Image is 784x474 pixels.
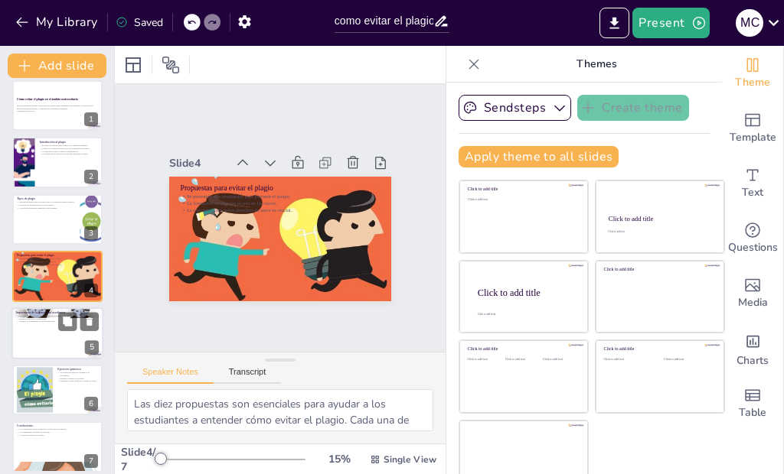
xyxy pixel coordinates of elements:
span: Table [739,404,766,421]
div: 3 [12,194,103,245]
p: Un compromiso continuo es necesario. [17,431,98,434]
p: Generated with [URL] [17,110,98,113]
div: Get real-time input from your audience [722,211,783,266]
input: Insert title [335,10,434,32]
span: Template [730,129,776,146]
div: Click to add body [478,312,574,315]
div: Add images, graphics, shapes or video [722,266,783,321]
p: La educación ética es el futuro. [17,433,98,437]
p: La formación en citación es una de las claves. [17,261,98,264]
div: 7 [84,454,98,468]
p: Esta presentación aborda el problema del plagio entre estudiantes universitarios y propone diez e... [17,105,98,110]
p: Propuestas para evitar el plagio [17,253,98,258]
button: Apply theme to all slides [459,146,619,167]
p: Identificar fuentes es esencial. [57,377,98,380]
div: Layout [121,53,145,77]
div: 3 [84,226,98,240]
div: Click to add text [664,358,712,362]
div: 6 [12,365,103,415]
div: Add a table [722,376,783,431]
div: 7 [12,421,103,472]
p: Aumenta la credibilidad de las instituciones. [16,320,99,323]
span: Single View [384,453,436,466]
p: El plagio de información es el más común. [17,203,76,206]
div: 2 [12,137,103,187]
button: m c [736,8,763,38]
button: Present [632,8,709,38]
button: Transcript [214,367,282,384]
p: La concienciación sobre derechos de autor es crucial. [181,196,381,224]
div: Click to add title [609,215,710,222]
div: 15 % [321,452,358,466]
div: 4 [84,284,98,297]
div: Click to add text [468,358,502,362]
div: 1 [12,80,103,131]
p: Se presentan diez propuestas para prevenir el plagio. [183,183,383,210]
textarea: Las diez propuestas son esenciales para ayudar a los estudiantes a entender cómo evitar el plagio... [127,389,433,431]
div: 2 [84,170,98,183]
span: Text [742,184,763,201]
div: Saved [116,15,163,30]
p: Importancia de la honestidad académica [16,310,99,314]
button: Add slide [8,54,106,78]
div: 5 [11,307,103,359]
p: El plagio es un problema común en el ámbito académico. [39,144,98,147]
button: Delete Slide [80,312,99,330]
p: La formación en citación es clave para prevenir el plagio. [39,152,98,155]
div: 6 [84,397,98,411]
div: Click to add title [604,346,714,352]
p: Introducción al plagio [39,140,98,144]
button: My Library [11,10,104,34]
div: Click to add text [468,198,577,202]
p: La concienciación sobre derechos de autor es crucial. [17,263,98,266]
button: Duplicate Slide [58,312,77,330]
div: Click to add title [604,267,714,272]
p: El plagio de imágenes también es un problema. [17,206,76,209]
span: Position [162,56,180,74]
div: Click to add title [478,287,576,297]
div: Click to add text [505,358,540,362]
div: 4 [12,251,103,301]
div: Change the overall theme [722,46,783,101]
p: Los ejercicios prácticos ayudan a los estudiantes. [57,372,98,377]
p: La formación en citación es una de las claves. [182,190,382,217]
div: 5 [85,340,99,354]
p: La colaboración entre estudiantes y profesores es esencial. [17,428,98,431]
div: Add text boxes [722,156,783,211]
button: Sendsteps [459,95,571,121]
div: Slide 4 / 7 [121,445,158,474]
p: Propuestas para evitar el plagio [184,173,384,204]
div: Click to add text [543,358,577,362]
p: Conclusiones [17,424,98,429]
div: Click to add title [468,187,577,192]
button: Speaker Notes [127,367,214,384]
div: Click to add title [468,346,577,352]
div: Add ready made slides [722,101,783,156]
button: Export to PowerPoint [599,8,629,38]
p: La honestidad académica beneficia a los estudiantes. [16,314,99,317]
p: Diferenciar entre paráfrasis y plagio es clave. [57,380,98,383]
p: Tipos de plagio [17,196,76,201]
span: Charts [737,352,769,369]
p: La educación sobre el plagio es fundamental. [39,149,98,152]
p: Existen diferentes tipos de plagio que los estudiantes deben conocer. [17,200,76,203]
p: Mejora la calidad de la educación. [16,317,99,320]
div: m c [736,9,763,37]
span: Questions [728,239,778,256]
div: Click to add text [604,358,652,362]
p: Themes [486,46,707,83]
p: La falta de conciencia puede llevar a consecuencias graves. [39,147,98,150]
span: Media [738,294,768,311]
span: Theme [735,74,770,91]
strong: Cómo evitar el plagio en el ámbito universitario [17,98,78,101]
div: Slide 4 [175,144,233,165]
button: Create theme [577,95,689,121]
div: Add charts and graphs [722,321,783,376]
div: Click to add text [608,230,710,233]
div: 1 [84,112,98,126]
p: Ejercicios prácticos [57,367,98,372]
p: Se presentan diez propuestas para prevenir el plagio. [17,258,98,261]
